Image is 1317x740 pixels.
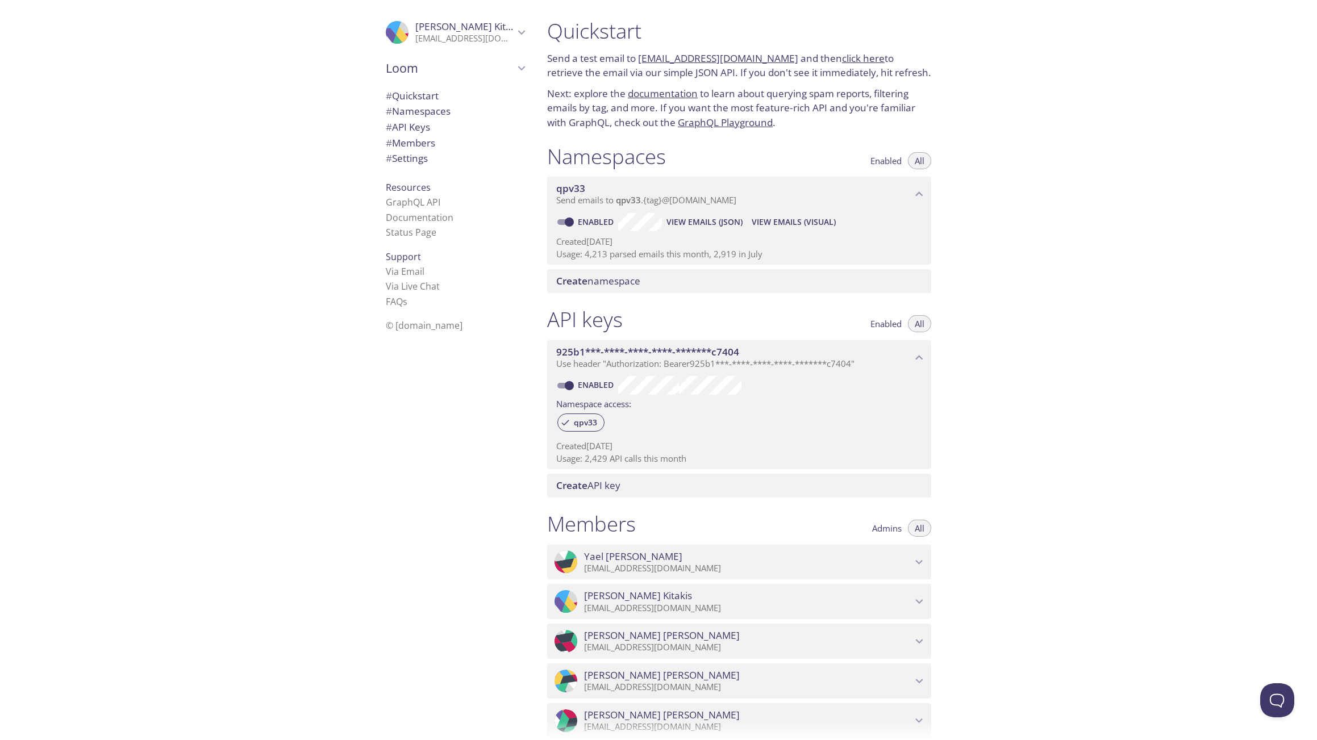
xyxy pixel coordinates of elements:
a: Via Live Chat [386,280,440,292]
a: Via Email [386,265,424,278]
a: click here [842,52,885,65]
p: [EMAIL_ADDRESS][DOMAIN_NAME] [415,33,514,44]
div: Yael Depaz [547,545,931,580]
a: Documentation [386,211,453,224]
span: API key [556,479,620,492]
span: Namespaces [386,104,451,118]
div: Create namespace [547,269,931,293]
div: Quickstart [377,88,534,104]
button: Enabled [864,152,908,169]
h1: Members [547,511,636,537]
button: All [908,520,931,537]
p: [EMAIL_ADDRESS][DOMAIN_NAME] [584,563,912,574]
a: Enabled [576,216,618,227]
p: Usage: 4,213 parsed emails this month, 2,919 in July [556,248,922,260]
span: [PERSON_NAME] Kitakis [415,20,523,33]
div: Namespaces [377,103,534,119]
span: API Keys [386,120,430,133]
div: Members [377,135,534,151]
button: View Emails (Visual) [747,213,840,231]
div: Steve Kitakis [547,584,931,619]
a: documentation [628,87,698,100]
span: # [386,136,392,149]
span: [PERSON_NAME] [PERSON_NAME] [584,709,740,721]
span: Loom [386,60,514,76]
p: [EMAIL_ADDRESS][DOMAIN_NAME] [584,682,912,693]
p: Send a test email to and then to retrieve the email via our simple JSON API. If you don't see it ... [547,51,931,80]
a: Enabled [576,379,618,390]
span: namespace [556,274,640,287]
p: Created [DATE] [556,236,922,248]
span: Settings [386,152,428,165]
p: [EMAIL_ADDRESS][DOMAIN_NAME] [584,721,912,733]
span: # [386,104,392,118]
label: Namespace access: [556,395,631,411]
div: Sean Seth [547,703,931,738]
span: qpv33 [556,182,585,195]
span: # [386,120,392,133]
span: [PERSON_NAME] [PERSON_NAME] [584,669,740,682]
span: [PERSON_NAME] Kitakis [584,590,692,602]
h1: Namespaces [547,144,666,169]
span: Quickstart [386,89,439,102]
span: View Emails (Visual) [752,215,836,229]
span: qpv33 [567,417,604,428]
h1: Quickstart [547,18,931,44]
span: Support [386,250,421,263]
button: Enabled [864,315,908,332]
p: Created [DATE] [556,440,922,452]
a: GraphQL API [386,196,440,208]
button: View Emails (JSON) [662,213,747,231]
span: # [386,89,392,102]
span: # [386,152,392,165]
div: Loom [377,53,534,83]
a: FAQ [386,295,407,308]
span: © [DOMAIN_NAME] [386,319,462,332]
span: Send emails to . {tag} @[DOMAIN_NAME] [556,194,736,206]
p: [EMAIL_ADDRESS][DOMAIN_NAME] [584,642,912,653]
div: Team Settings [377,150,534,166]
div: qpv33 namespace [547,177,931,212]
span: Members [386,136,435,149]
button: All [908,152,931,169]
h1: API keys [547,307,623,332]
span: s [403,295,407,308]
span: Create [556,479,587,492]
span: [PERSON_NAME] [PERSON_NAME] [584,629,740,642]
button: All [908,315,931,332]
p: Usage: 2,429 API calls this month [556,453,922,465]
div: Julianna Roen [547,624,931,659]
div: Create API Key [547,474,931,497]
p: Next: explore the to learn about querying spam reports, filtering emails by tag, and more. If you... [547,86,931,130]
a: [EMAIL_ADDRESS][DOMAIN_NAME] [638,52,798,65]
span: Yael [PERSON_NAME] [584,550,682,563]
span: View Emails (JSON) [666,215,743,229]
iframe: Help Scout Beacon - Open [1260,683,1294,717]
p: [EMAIL_ADDRESS][DOMAIN_NAME] [584,603,912,614]
span: Resources [386,181,431,194]
span: Create [556,274,587,287]
div: Ryan Butler [547,663,931,699]
div: Steve Kitakis [377,14,534,51]
div: API Keys [377,119,534,135]
a: GraphQL Playground [678,116,773,129]
span: qpv33 [616,194,641,206]
button: Admins [865,520,908,537]
a: Status Page [386,226,436,239]
div: qpv33 [557,413,605,432]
